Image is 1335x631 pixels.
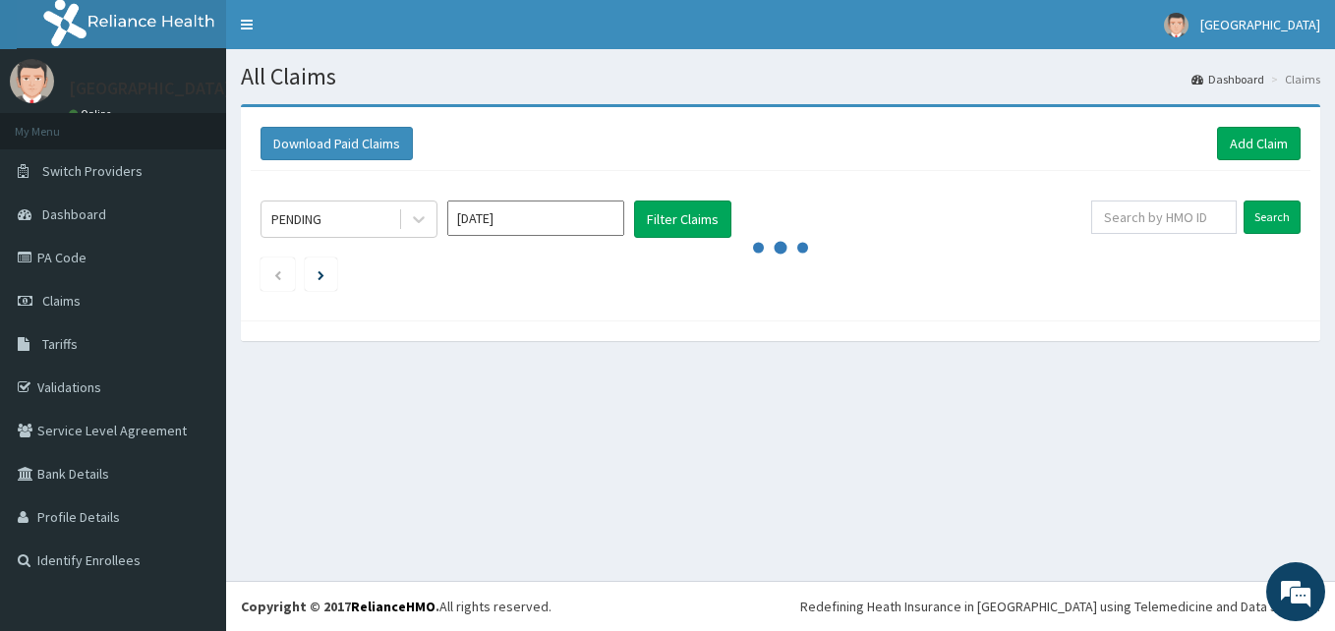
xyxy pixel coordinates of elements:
span: [GEOGRAPHIC_DATA] [1200,16,1320,33]
li: Claims [1266,71,1320,87]
strong: Copyright © 2017 . [241,598,439,615]
img: User Image [10,59,54,103]
a: Dashboard [1191,71,1264,87]
span: Claims [42,292,81,310]
h1: All Claims [241,64,1320,89]
img: User Image [1164,13,1189,37]
a: Add Claim [1217,127,1301,160]
div: Redefining Heath Insurance in [GEOGRAPHIC_DATA] using Telemedicine and Data Science! [800,597,1320,616]
p: [GEOGRAPHIC_DATA] [69,80,231,97]
a: RelianceHMO [351,598,435,615]
svg: audio-loading [751,218,810,277]
span: Tariffs [42,335,78,353]
a: Online [69,107,116,121]
button: Filter Claims [634,201,731,238]
span: Dashboard [42,205,106,223]
input: Select Month and Year [447,201,624,236]
footer: All rights reserved. [226,581,1335,631]
a: Previous page [273,265,282,283]
button: Download Paid Claims [261,127,413,160]
a: Next page [318,265,324,283]
div: PENDING [271,209,321,229]
input: Search by HMO ID [1091,201,1237,234]
input: Search [1244,201,1301,234]
span: Switch Providers [42,162,143,180]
